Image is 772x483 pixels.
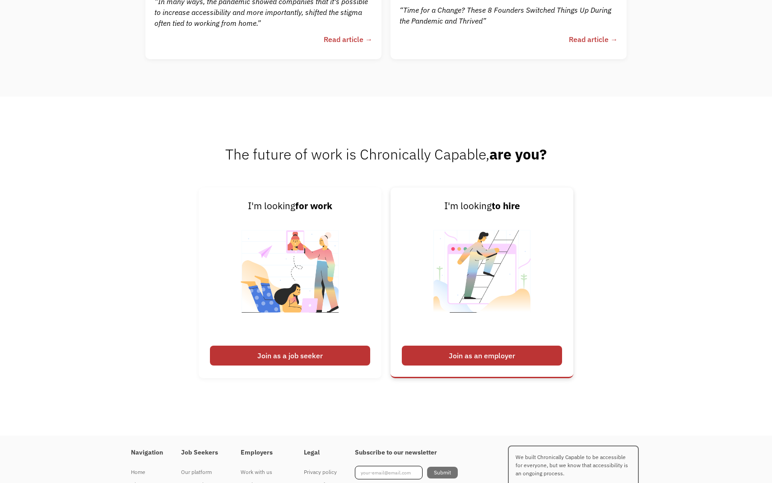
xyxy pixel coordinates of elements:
[199,188,381,378] a: I'm lookingfor workJoin as a job seeker
[131,449,163,457] h4: Navigation
[241,467,286,478] div: Work with us
[304,449,337,457] h4: Legal
[402,199,562,213] div: I'm looking
[324,34,372,45] div: Read article →
[181,449,223,457] h4: Job Seekers
[131,467,163,478] div: Home
[131,466,163,478] a: Home
[234,213,346,341] img: Illustrated image of people looking for work
[426,213,538,341] img: Illustrated image of someone looking to hire
[304,466,337,478] a: Privacy policy
[241,466,286,478] a: Work with us
[210,346,370,366] div: Join as a job seeker
[241,449,286,457] h4: Employers
[400,5,618,27] div: “Time for a Change? These 8 Founders Switched Things Up During the Pandemic and Thrived”
[225,145,547,164] span: The future of work is Chronically Capable,
[181,466,223,478] a: Our platform
[355,466,423,479] input: your-email@email.com
[489,145,547,164] strong: are you?
[210,199,370,213] div: I'm looking
[391,188,573,378] a: I'm lookingto hireJoin as an employer
[295,200,332,212] strong: for work
[569,34,618,45] div: Read article →
[304,467,337,478] div: Privacy policy
[181,467,223,478] div: Our platform
[402,346,562,366] div: Join as an employer
[492,200,520,212] strong: to hire
[355,449,458,457] h4: Subscribe to our newsletter
[427,467,458,478] input: Submit
[355,466,458,479] form: Footer Newsletter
